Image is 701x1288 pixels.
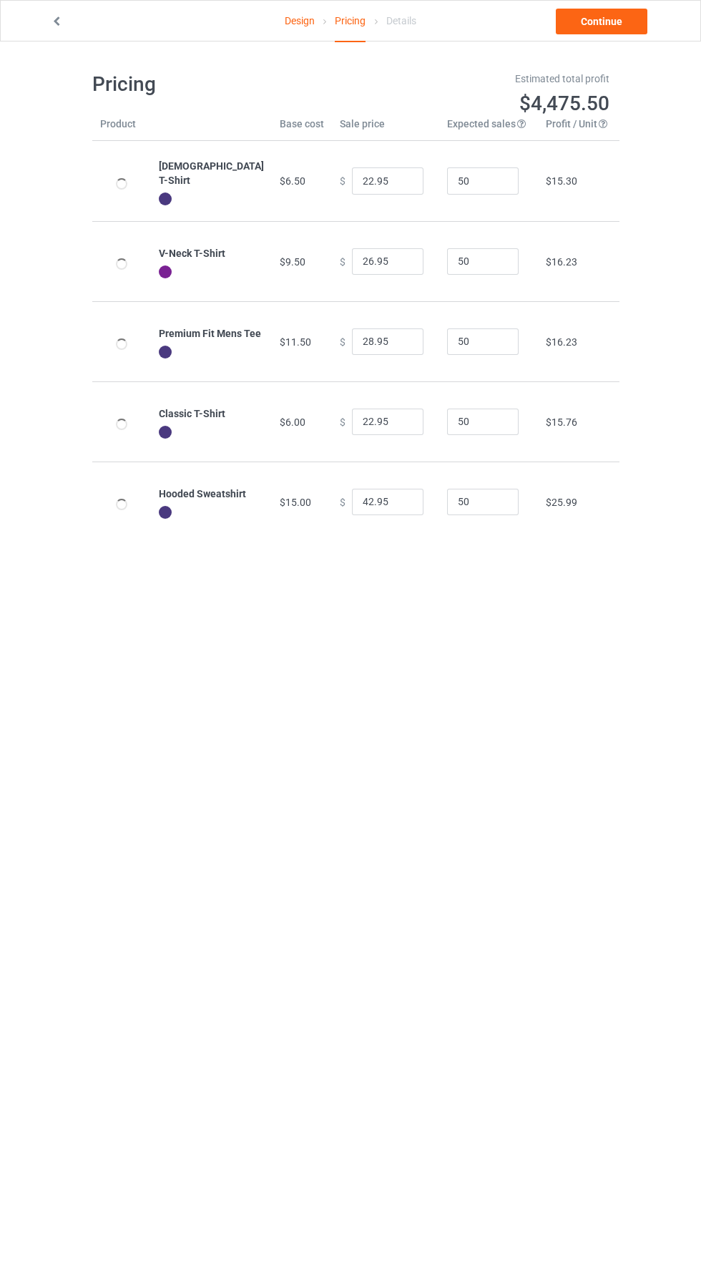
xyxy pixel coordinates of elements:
span: $ [340,496,345,507]
th: Base cost [272,117,332,141]
th: Expected sales [439,117,538,141]
span: $ [340,255,345,267]
div: Pricing [335,1,366,42]
span: $6.00 [280,416,305,428]
div: Details [386,1,416,41]
span: $25.99 [546,497,577,508]
span: $15.00 [280,497,311,508]
span: $15.30 [546,175,577,187]
h1: Pricing [92,72,341,97]
span: $16.23 [546,256,577,268]
b: [DEMOGRAPHIC_DATA] T-Shirt [159,160,264,186]
span: $15.76 [546,416,577,428]
a: Design [285,1,315,41]
th: Sale price [332,117,439,141]
th: Product [92,117,151,141]
span: $ [340,416,345,427]
a: Continue [556,9,647,34]
span: $16.23 [546,336,577,348]
b: V-Neck T-Shirt [159,248,225,259]
b: Premium Fit Mens Tee [159,328,261,339]
th: Profit / Unit [538,117,619,141]
b: Classic T-Shirt [159,408,225,419]
span: $11.50 [280,336,311,348]
b: Hooded Sweatshirt [159,488,246,499]
span: $ [340,336,345,347]
span: $4,475.50 [519,92,609,115]
div: Estimated total profit [361,72,609,86]
span: $9.50 [280,256,305,268]
span: $ [340,175,345,187]
span: $6.50 [280,175,305,187]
